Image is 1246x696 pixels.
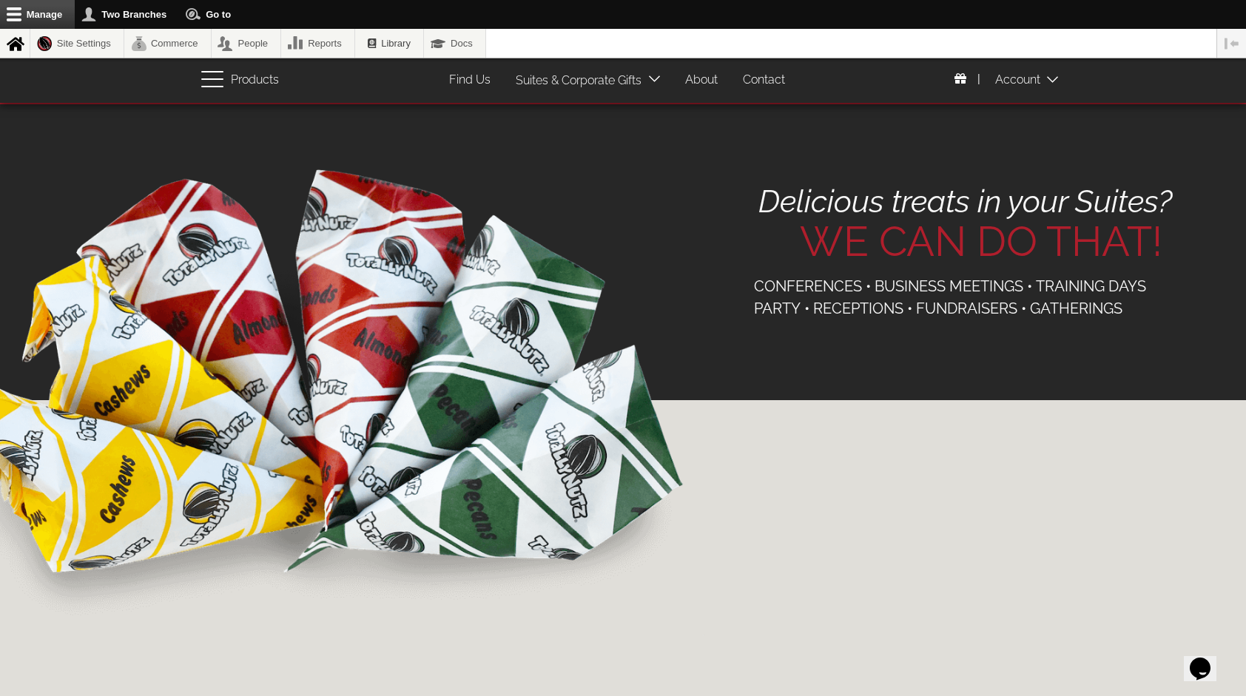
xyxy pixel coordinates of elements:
a: Docs [424,29,485,58]
span: Commerce [151,38,198,48]
span: Library [381,38,411,49]
a: Commerce [124,29,211,58]
span: We can do that! [800,219,1232,265]
a: Reports [281,29,354,58]
img: Chat attention grabber [6,6,98,64]
a: Find Us [438,66,502,95]
button: Products [201,58,290,102]
span: Products [231,70,279,91]
a: Contact [732,66,796,95]
em: Delicious treats in your Suites? [758,183,1172,220]
span: Conferences [754,277,862,295]
span: Fundraisers [916,300,1017,317]
a: Site Settings [30,29,124,58]
a: About [674,66,729,95]
span: Business Meetings [875,277,1023,295]
span: Receptions [813,300,903,317]
span: Gatherings [1030,300,1122,317]
a: Suites & Corporate Gifts [505,67,646,95]
button: Vertical orientation [1217,29,1246,58]
a: People [212,29,281,58]
div: CloseChat attention grabber [6,6,86,64]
